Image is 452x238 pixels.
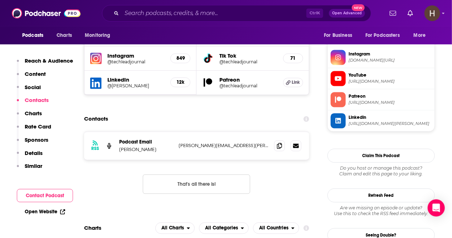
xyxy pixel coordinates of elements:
[17,150,43,163] button: Details
[349,72,432,79] span: YouTube
[253,223,299,234] h2: Countries
[22,30,43,40] span: Podcasts
[17,110,42,123] button: Charts
[219,59,277,65] a: @techleadjournal
[25,123,51,130] p: Rate Card
[361,29,410,42] button: open menu
[17,71,46,84] button: Content
[107,59,165,65] a: @techleadjournal
[253,223,299,234] button: open menu
[219,53,277,59] h5: Tik Tok
[327,166,435,177] div: Claim and edit this page to your liking.
[306,9,323,18] span: Ctrl K
[25,57,73,64] p: Reach & Audience
[331,71,432,86] a: YouTube[URL][DOMAIN_NAME]
[25,71,46,77] p: Content
[57,30,72,40] span: Charts
[90,53,102,64] img: iconImage
[324,30,352,40] span: For Business
[25,150,43,156] p: Details
[143,175,250,194] button: Nothing here.
[283,78,303,87] a: Link
[122,8,306,19] input: Search podcasts, credits, & more...
[424,5,440,21] img: User Profile
[424,5,440,21] span: Logged in as M1ndsharePR
[25,110,42,117] p: Charts
[107,83,165,89] a: @[PERSON_NAME]
[331,50,432,65] a: Instagram[DOMAIN_NAME][URL]
[387,7,399,19] a: Show notifications dropdown
[329,9,365,18] button: Open AdvancedNew
[327,205,435,217] div: Are we missing an episode or update? Use this to check the RSS feed immediately.
[107,77,165,83] h5: LinkedIn
[91,146,99,152] h3: RSS
[199,223,249,234] button: open menu
[289,55,297,62] h5: 71
[176,55,184,62] h5: 849
[327,189,435,203] button: Refresh Feed
[349,58,432,63] span: instagram.com/techleadjournal
[107,53,165,59] h5: Instagram
[327,166,435,171] span: Do you host or manage this podcast?
[12,6,81,20] img: Podchaser - Follow, Share and Rate Podcasts
[405,7,416,19] a: Show notifications dropdown
[17,123,51,136] button: Rate Card
[155,223,195,234] h2: Platforms
[331,113,432,128] a: Linkedin[URL][DOMAIN_NAME][PERSON_NAME]
[17,84,41,97] button: Social
[84,225,101,232] h2: Charts
[17,57,73,71] button: Reach & Audience
[349,51,432,58] span: Instagram
[409,29,435,42] button: open menu
[102,5,371,21] div: Search podcasts, credits, & more...
[414,30,426,40] span: More
[17,162,42,176] button: Similar
[155,223,195,234] button: open menu
[179,143,268,149] p: [PERSON_NAME][EMAIL_ADDRESS][PERSON_NAME][DOMAIN_NAME]
[365,30,400,40] span: For Podcasters
[17,97,49,110] button: Contacts
[428,199,445,217] div: Open Intercom Messenger
[161,226,184,231] span: All Charts
[119,139,173,145] p: Podcast Email
[25,162,42,169] p: Similar
[17,29,53,42] button: open menu
[349,79,432,84] span: https://www.youtube.com/@techleadjournal
[199,223,249,234] h2: Categories
[424,5,440,21] button: Show profile menu
[176,79,184,86] h5: 12k
[85,30,110,40] span: Monitoring
[332,11,362,15] span: Open Advanced
[25,84,41,91] p: Social
[319,29,361,42] button: open menu
[219,77,277,83] h5: Patreon
[80,29,120,42] button: open menu
[259,226,288,231] span: All Countries
[349,100,432,106] span: https://www.patreon.com/techleadjournal
[349,121,432,127] span: https://www.linkedin.com/in/colleen-johnson
[327,149,435,163] button: Claim This Podcast
[349,115,432,121] span: Linkedin
[17,189,73,202] button: Contact Podcast
[205,226,238,231] span: All Categories
[352,4,365,11] span: New
[17,136,48,150] button: Sponsors
[349,93,432,100] span: Patreon
[119,147,173,153] p: [PERSON_NAME]
[25,136,48,143] p: Sponsors
[25,97,49,103] p: Contacts
[52,29,76,42] a: Charts
[25,209,65,215] a: Open Website
[84,112,108,126] h2: Contacts
[219,83,277,89] a: @techleadjournal
[292,80,300,86] span: Link
[331,92,432,107] a: Patreon[URL][DOMAIN_NAME]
